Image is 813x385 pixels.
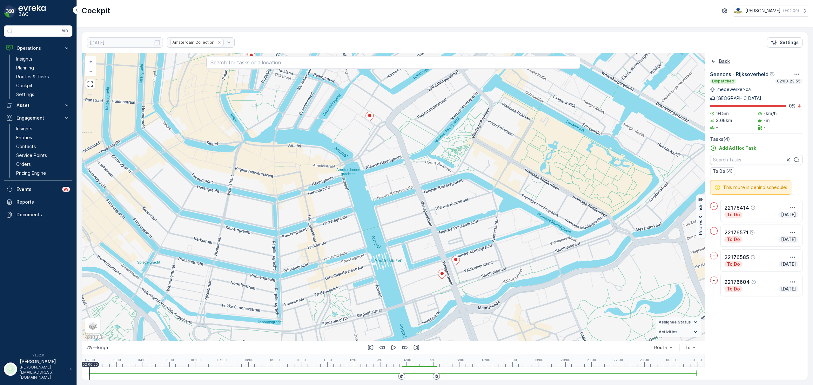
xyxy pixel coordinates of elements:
button: Engagement [4,112,72,124]
p: Routes & Tasks [697,203,704,235]
span: v 1.52.0 [4,353,72,357]
p: Insights [16,56,32,62]
a: Documents [4,208,72,221]
input: Search Tasks [710,155,803,165]
p: To Do (4) [713,168,733,174]
div: JJ [5,364,16,374]
p: 11:00 [323,358,332,362]
p: [DATE] [780,236,796,243]
p: 17:00 [481,358,490,362]
p: 20:00 [561,358,570,362]
span: − [89,68,92,74]
p: Entities [16,134,32,141]
p: [PERSON_NAME] [745,8,781,14]
p: Service Points [16,152,47,159]
a: Zoom In [86,57,95,66]
img: logo [4,5,17,18]
button: [PERSON_NAME](+02:00) [734,5,808,16]
div: Help Tooltip Icon [751,279,756,284]
p: Cockpit [82,6,111,16]
p: ( +02:00 ) [783,8,799,13]
p: Reports [17,199,70,205]
span: Assignee Status [659,320,691,325]
p: 23:00 [640,358,649,362]
p: 05:00 [165,358,174,362]
p: [DATE] [780,212,796,218]
a: Settings [14,90,72,99]
p: Settings [16,91,34,98]
p: Insights [16,126,32,132]
p: 22:00 [613,358,623,362]
p: 21:00 [587,358,596,362]
p: 02:00 [85,358,95,362]
p: 00:00 [666,358,676,362]
a: Routes & Tasks [14,72,72,81]
div: Help Tooltip Icon [770,72,775,77]
div: Route [654,345,667,350]
a: Contacts [14,142,72,151]
span: + [89,59,92,64]
p: To Do [726,286,741,292]
button: To Do (4) [710,167,735,175]
button: Settings [767,37,803,48]
button: Asset [4,99,72,112]
div: Help Tooltip Icon [750,205,756,210]
p: [GEOGRAPHIC_DATA] [716,95,761,101]
p: 12:00 [349,358,359,362]
img: basis-logo_rgb2x.png [734,7,743,14]
p: [DATE] [780,286,796,292]
p: Pricing Engine [16,170,46,176]
p: 18:00 [508,358,517,362]
div: Help Tooltip Icon [750,255,756,260]
p: -m [763,117,770,124]
p: Back [719,58,730,64]
p: 08:00 [244,358,253,362]
p: -- km/h [93,344,108,351]
p: 14:00 [402,358,411,362]
p: - [713,228,715,233]
p: - [713,253,715,258]
p: 03:00 [111,358,121,362]
p: Engagement [17,115,60,121]
p: 16:00 [455,358,464,362]
a: Reports [4,196,72,208]
p: 13:00 [376,358,385,362]
p: 19:00 [534,358,543,362]
p: 02:00-23:55 [776,79,801,84]
a: Entities [14,133,72,142]
p: 07:00 [217,358,227,362]
summary: Assignee Status [656,317,702,327]
p: To Do [726,212,741,218]
a: Pricing Engine [14,169,72,178]
p: Cockpit [16,82,33,89]
p: 09:00 [270,358,280,362]
p: Contacts [16,143,36,150]
p: Operations [17,45,60,51]
p: medewerker-ca [716,86,751,93]
p: Events [17,186,58,192]
input: Search for tasks or a location [206,56,580,69]
p: 22176414 [724,204,749,212]
button: Operations [4,42,72,55]
div: Help Tooltip Icon [750,230,755,235]
a: Cockpit [14,81,72,90]
p: Dispatched [711,79,735,84]
p: [PERSON_NAME] [20,358,67,365]
p: [DATE] [780,261,796,267]
a: Layers [86,319,100,333]
p: 22176604 [724,278,750,286]
img: logo_dark-DEwI_e13.png [18,5,46,18]
a: Planning [14,63,72,72]
p: - [763,124,766,131]
a: Service Points [14,151,72,160]
summary: Activities [656,327,702,337]
p: - [713,204,715,209]
p: - [713,278,715,283]
p: 06:00 [191,358,201,362]
p: Add Ad Hoc Task [719,145,756,151]
p: Settings [780,39,799,46]
a: Back [710,58,730,64]
img: Google [84,333,104,341]
p: To Do [726,261,741,267]
p: 22176585 [724,253,749,261]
